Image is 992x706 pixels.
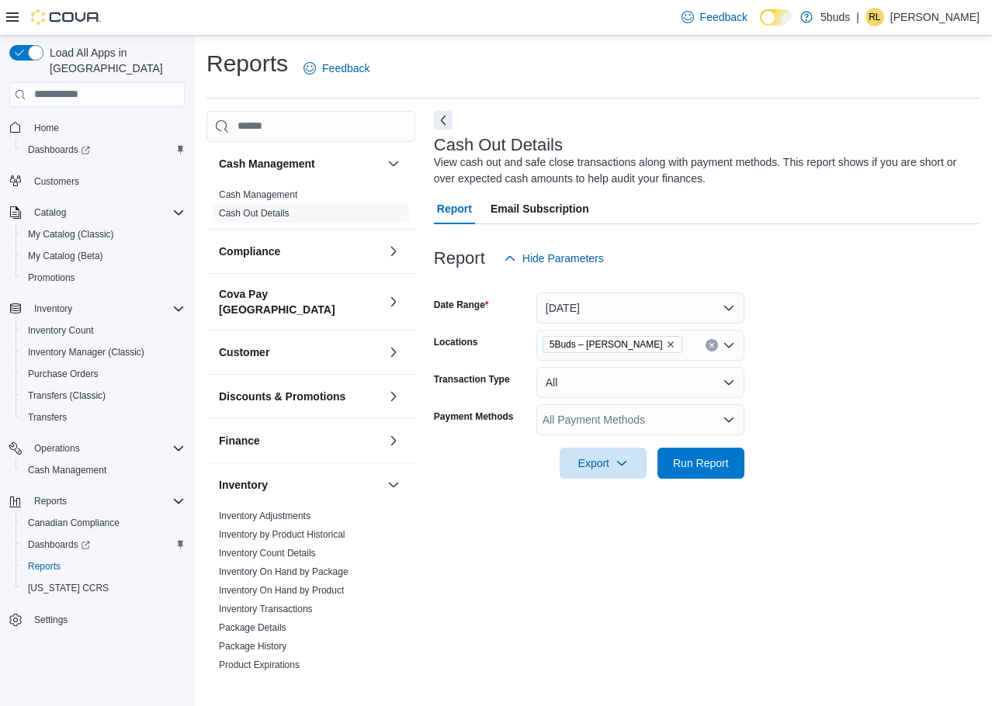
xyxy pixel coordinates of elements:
span: Promotions [22,268,185,287]
button: Customers [3,170,191,192]
span: Dashboards [28,144,90,156]
span: Inventory [34,303,72,315]
span: Package History [219,640,286,652]
h1: Reports [206,48,288,79]
button: Customer [384,343,403,362]
label: Payment Methods [434,410,514,423]
a: Feedback [675,2,754,33]
button: Reports [16,555,191,577]
button: Compliance [384,242,403,261]
button: Inventory Count [16,320,191,341]
span: Inventory On Hand by Package [219,566,349,578]
span: My Catalog (Beta) [22,247,185,265]
span: Feedback [322,61,369,76]
button: My Catalog (Beta) [16,245,191,267]
button: Open list of options [723,339,735,351]
a: Canadian Compliance [22,514,126,532]
span: Transfers [28,411,67,424]
a: Dashboards [22,535,96,554]
button: My Catalog (Classic) [16,223,191,245]
button: Cash Management [384,154,403,173]
a: Inventory Count [22,321,100,340]
button: Customer [219,344,381,360]
button: Remove 5Buds – Warman from selection in this group [666,340,675,349]
a: Inventory Adjustments [219,510,310,521]
div: Raelynn Leroux [865,8,884,26]
a: Inventory On Hand by Product [219,585,344,596]
button: Next [434,111,453,130]
a: My Catalog (Classic) [22,225,120,244]
span: Inventory Transactions [219,603,313,615]
button: Inventory [28,299,78,318]
span: Settings [34,614,68,626]
div: View cash out and safe close transactions along with payment methods. This report shows if you ar... [434,154,972,187]
input: Dark Mode [760,9,793,26]
label: Date Range [434,299,489,311]
span: Inventory On Hand by Product [219,584,344,597]
h3: Report [434,249,485,268]
a: Feedback [297,53,376,84]
button: Discounts & Promotions [384,387,403,406]
span: 5Buds – Warman [543,336,682,353]
span: RL [869,8,880,26]
button: Catalog [28,203,72,222]
a: Package Details [219,622,286,633]
span: Home [28,118,185,137]
h3: Compliance [219,244,280,259]
span: Inventory Count [22,321,185,340]
a: Cash Out Details [219,208,290,219]
span: Dashboards [28,538,90,551]
span: Promotions [28,272,75,284]
a: Dashboards [16,139,191,161]
span: Inventory Adjustments [219,510,310,522]
span: Package Details [219,621,286,634]
span: My Catalog (Classic) [22,225,185,244]
button: Inventory [384,476,403,494]
span: Report [437,193,472,224]
a: Dashboards [16,534,191,555]
button: Inventory Manager (Classic) [16,341,191,363]
span: Customers [34,175,79,188]
h3: Cova Pay [GEOGRAPHIC_DATA] [219,286,381,317]
a: Transfers [22,408,73,427]
div: Cash Management [206,185,415,229]
span: Catalog [28,203,185,222]
button: Home [3,116,191,139]
span: [US_STATE] CCRS [28,582,109,594]
a: Settings [28,611,74,629]
a: Inventory Count Details [219,548,316,559]
p: [PERSON_NAME] [890,8,980,26]
span: Inventory by Product Historical [219,528,345,541]
span: Purchase Orders [22,365,185,383]
span: Email Subscription [491,193,589,224]
span: Reports [28,492,185,510]
a: Purchase Orders [22,365,105,383]
button: [DATE] [536,292,744,324]
button: Reports [3,490,191,512]
h3: Customer [219,344,269,360]
button: Cash Management [16,459,191,481]
button: Finance [384,431,403,450]
span: Cash Management [219,189,297,201]
a: Reports [22,557,67,576]
span: Transfers (Classic) [28,389,106,402]
button: Transfers (Classic) [16,385,191,407]
span: Canadian Compliance [28,517,120,529]
span: Reports [28,560,61,573]
span: Cash Management [28,464,106,476]
button: Reports [28,492,73,510]
span: Catalog [34,206,66,219]
span: My Catalog (Classic) [28,228,114,241]
span: Feedback [700,9,747,25]
span: Cash Out Details [219,207,290,220]
span: 5Buds – [PERSON_NAME] [550,337,663,352]
button: Cash Management [219,156,381,171]
button: Settings [3,608,191,631]
label: Transaction Type [434,373,510,386]
span: Reports [22,557,185,576]
a: Product Expirations [219,659,300,670]
a: Inventory On Hand by Package [219,566,349,577]
span: Dashboards [22,535,185,554]
button: Inventory [219,477,381,493]
span: Operations [34,442,80,455]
